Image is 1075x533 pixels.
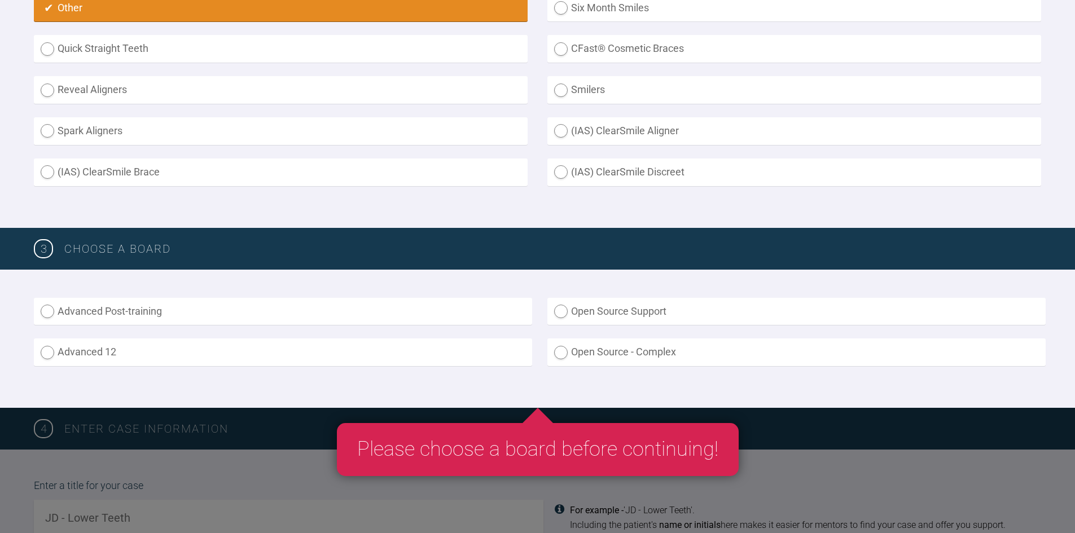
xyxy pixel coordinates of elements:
label: Open Source - Complex [547,338,1046,366]
h3: Choose a board [64,240,1041,258]
label: Advanced Post-training [34,298,532,325]
label: (IAS) ClearSmile Brace [34,158,528,186]
label: Reveal Aligners [34,76,528,104]
label: CFast® Cosmetic Braces [547,35,1041,63]
label: Advanced 12 [34,338,532,366]
label: Open Source Support [547,298,1046,325]
label: (IAS) ClearSmile Discreet [547,158,1041,186]
label: Quick Straight Teeth [34,35,528,63]
div: Please choose a board before continuing! [337,423,739,476]
label: Smilers [547,76,1041,104]
span: 3 [34,239,53,258]
label: Spark Aligners [34,117,528,145]
label: (IAS) ClearSmile Aligner [547,117,1041,145]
